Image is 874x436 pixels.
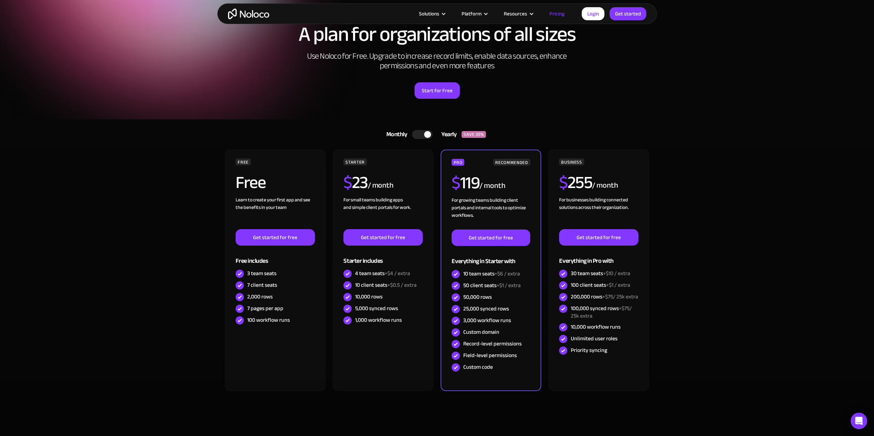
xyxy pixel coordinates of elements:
div: 3 team seats [247,270,276,277]
h1: A plan for organizations of all sizes [224,24,650,45]
div: Field-level permissions [463,352,517,359]
div: 1,000 workflow runs [355,316,402,324]
div: Solutions [410,9,453,18]
div: 10,000 workflow runs [571,323,621,331]
div: For businesses building connected solutions across their organization. ‍ [559,196,638,229]
div: For growing teams building client portals and internal tools to optimize workflows. [452,197,530,229]
div: STARTER [343,158,366,165]
div: Everything in Starter with [452,246,530,268]
div: SAVE 20% [462,131,486,138]
div: Record-level permissions [463,340,522,347]
div: / month [592,180,618,191]
a: Get started for free [452,229,530,246]
h2: Use Noloco for Free. Upgrade to increase record limits, enable data sources, enhance permissions ... [300,51,575,71]
div: 50 client seats [463,282,521,289]
h2: Free [236,174,265,191]
a: Start for Free [415,82,460,99]
a: Pricing [541,9,573,18]
div: Custom code [463,363,493,371]
span: +$0.5 / extra [387,280,417,290]
div: Custom domain [463,328,499,336]
div: Priority syncing [571,346,607,354]
span: +$10 / extra [603,268,630,279]
div: 50,000 rows [463,293,492,301]
div: 10 client seats [355,281,417,289]
div: Free includes [236,246,315,268]
div: Unlimited user roles [571,335,617,342]
div: Open Intercom Messenger [851,413,867,429]
div: RECOMMENDED [493,159,530,166]
span: +$75/ 25k extra [602,292,638,302]
div: 4 team seats [355,270,410,277]
div: 100 client seats [571,281,630,289]
a: home [228,9,269,19]
div: 7 client seats [247,281,277,289]
a: Get started for free [343,229,422,246]
div: / month [368,180,394,191]
span: +$1 / extra [606,280,630,290]
h2: 119 [452,174,479,191]
div: 100 workflow runs [247,316,290,324]
div: 10,000 rows [355,293,383,301]
div: Resources [504,9,527,18]
div: Starter includes [343,246,422,268]
div: Solutions [419,9,439,18]
div: FREE [236,158,251,165]
div: 25,000 synced rows [463,305,509,313]
h2: 23 [343,174,368,191]
div: / month [479,180,505,191]
div: 100,000 synced rows [571,305,638,320]
span: $ [452,167,460,199]
div: Platform [453,9,495,18]
div: Yearly [433,129,462,140]
h2: 255 [559,174,592,191]
div: 7 pages per app [247,305,283,312]
span: +$75/ 25k extra [571,303,632,321]
div: Everything in Pro with [559,246,638,268]
div: Resources [495,9,541,18]
a: Get started [610,7,646,20]
div: For small teams building apps and simple client portals for work. ‍ [343,196,422,229]
div: 10 team seats [463,270,520,278]
span: $ [559,166,568,199]
div: 200,000 rows [571,293,638,301]
div: BUSINESS [559,158,584,165]
span: +$4 / extra [385,268,410,279]
div: PRO [452,159,464,166]
div: Learn to create your first app and see the benefits in your team ‍ [236,196,315,229]
div: 2,000 rows [247,293,273,301]
span: $ [343,166,352,199]
div: 30 team seats [571,270,630,277]
div: Monthly [378,129,412,140]
div: 5,000 synced rows [355,305,398,312]
a: Get started for free [559,229,638,246]
span: +$6 / extra [495,269,520,279]
div: Platform [462,9,481,18]
div: 3,000 workflow runs [463,317,511,324]
span: +$1 / extra [497,280,521,291]
a: Login [582,7,604,20]
a: Get started for free [236,229,315,246]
